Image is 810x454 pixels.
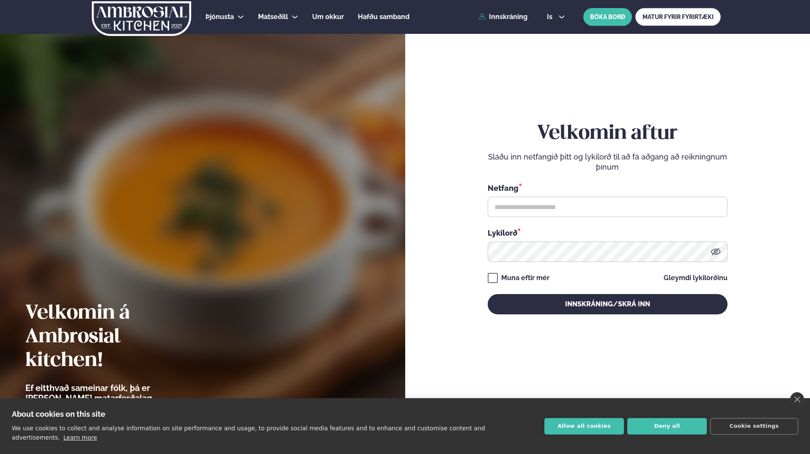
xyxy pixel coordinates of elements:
[544,418,624,435] button: Allow all cookies
[91,1,192,36] img: logo
[547,14,555,20] span: is
[206,12,234,22] a: Þjónusta
[63,434,97,441] a: Learn more
[479,13,527,21] a: Innskráning
[540,14,572,20] button: is
[627,418,707,435] button: Deny all
[206,13,234,21] span: Þjónusta
[358,12,409,22] a: Hafðu samband
[25,302,201,373] h2: Velkomin á Ambrosial kitchen!
[12,425,485,441] p: We use cookies to collect and analyse information on site performance and usage, to provide socia...
[790,392,804,407] a: close
[312,13,344,21] span: Um okkur
[12,410,105,418] strong: About cookies on this site
[488,182,728,193] div: Netfang
[635,8,721,26] a: MATUR FYRIR FYRIRTÆKI
[25,383,201,403] p: Ef eitthvað sameinar fólk, þá er [PERSON_NAME] matarferðalag.
[488,152,728,172] p: Sláðu inn netfangið þitt og lykilorð til að fá aðgang að reikningnum þínum
[664,275,728,281] a: Gleymdi lykilorðinu
[488,122,728,146] h2: Velkomin aftur
[258,13,288,21] span: Matseðill
[312,12,344,22] a: Um okkur
[710,418,798,435] button: Cookie settings
[258,12,288,22] a: Matseðill
[488,294,728,314] button: Innskráning/Skrá inn
[583,8,632,26] button: BÓKA BORÐ
[358,13,409,21] span: Hafðu samband
[488,227,728,238] div: Lykilorð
